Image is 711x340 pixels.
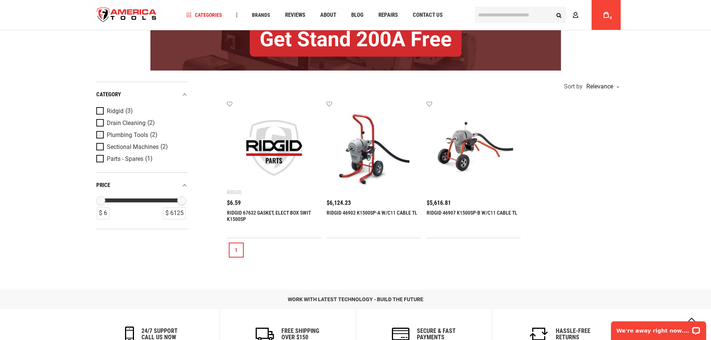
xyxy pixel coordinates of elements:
[96,180,188,190] div: price
[229,243,244,258] a: 1
[348,10,367,20] a: Blog
[606,316,711,340] iframe: LiveChat chat widget
[160,144,168,150] span: (2)
[327,210,417,216] a: RIDGID 46902 K1500SP-A W/C11 CABLE TL
[227,210,311,222] a: RIDGID 67632 GASKET, ELECT BOX SWIT K1500SP
[107,132,148,138] span: Plumbing Tools
[317,10,340,20] a: About
[427,210,517,216] a: RIDGID 46907 K1500SP-B W/C11 CABLE TL
[413,12,443,18] span: Contact Us
[125,108,133,114] span: (3)
[150,132,158,138] span: (2)
[91,1,163,29] a: store logo
[97,207,109,219] div: $ 6
[183,10,225,20] a: Categories
[427,200,451,206] span: $5,616.81
[327,200,351,206] span: $6,124.23
[584,84,619,90] div: Relevance
[334,108,414,188] img: RIDGID 46902 K1500SP-A W/C11 CABLE TL
[227,200,241,206] span: $6.59
[282,10,309,20] a: Reviews
[186,12,222,18] span: Categories
[107,120,146,127] span: Drain Cleaning
[320,12,336,18] span: About
[610,16,612,20] span: 0
[96,90,188,100] div: category
[96,131,186,139] a: Plumbing Tools (2)
[378,12,398,18] span: Repairs
[285,12,305,18] span: Reviews
[227,189,241,195] div: Ridgid
[163,207,186,219] div: $ 6125
[375,10,401,20] a: Repairs
[145,156,153,162] span: (1)
[96,143,186,151] a: Sectional Machines (2)
[234,108,314,188] img: RIDGID 67632 GASKET, ELECT BOX SWIT K1500SP
[107,108,124,115] span: Ridgid
[564,84,583,90] span: Sort by
[107,144,159,150] span: Sectional Machines
[91,1,163,29] img: America Tools
[96,82,188,229] div: Product Filters
[351,12,364,18] span: Blog
[409,10,446,20] a: Contact Us
[96,107,186,115] a: Ridgid (3)
[107,156,143,162] span: Parts - Spares
[96,155,186,163] a: Parts - Spares (1)
[249,10,274,20] a: Brands
[552,8,566,22] button: Search
[96,119,186,127] a: Drain Cleaning (2)
[434,108,514,188] img: RIDGID 46907 K1500SP-B W/C11 CABLE TL
[147,120,155,126] span: (2)
[252,12,270,18] span: Brands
